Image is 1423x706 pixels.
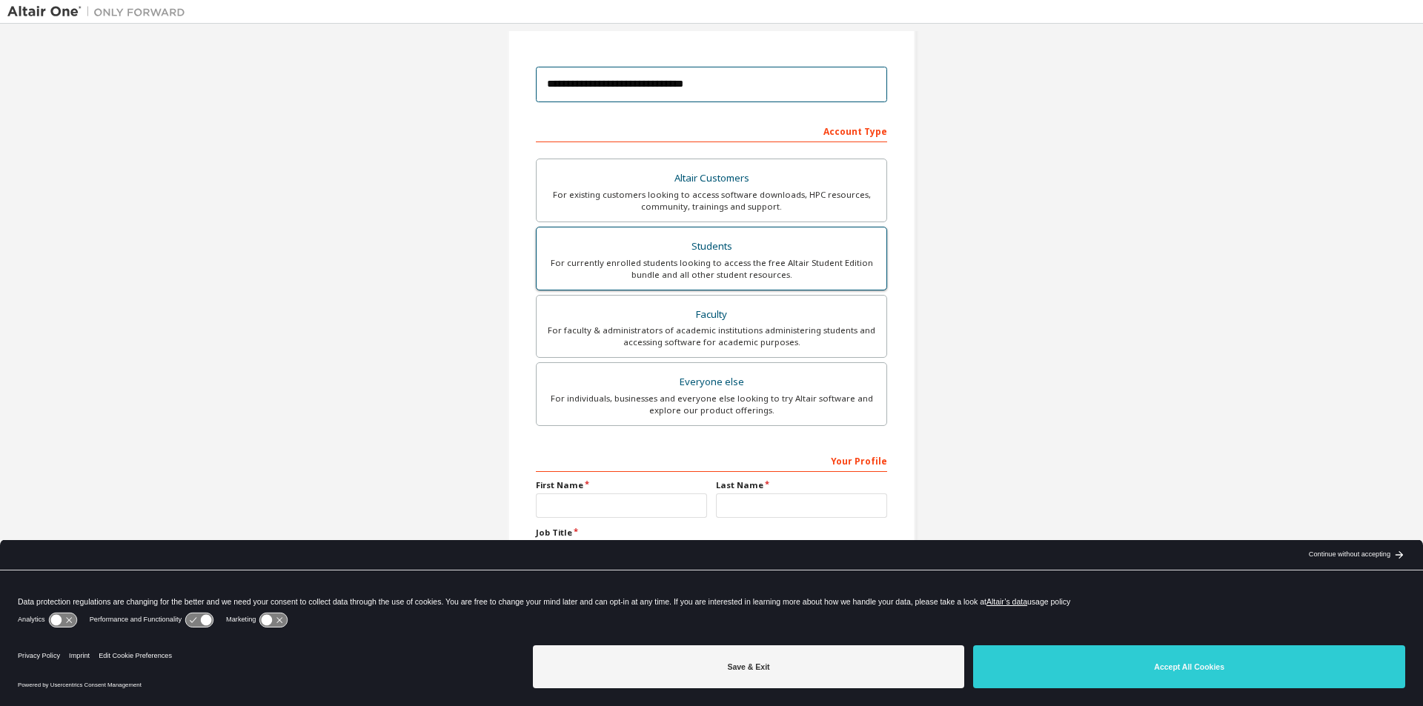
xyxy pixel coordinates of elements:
div: Students [545,236,878,257]
div: Account Type [536,119,887,142]
div: Faculty [545,304,878,325]
label: Last Name [716,479,887,491]
label: Job Title [536,527,887,539]
div: For existing customers looking to access software downloads, HPC resources, community, trainings ... [545,189,878,213]
div: For faculty & administrators of academic institutions administering students and accessing softwa... [545,324,878,348]
div: Everyone else [545,372,878,393]
div: For individuals, businesses and everyone else looking to try Altair software and explore our prod... [545,393,878,416]
label: First Name [536,479,707,491]
div: For currently enrolled students looking to access the free Altair Student Edition bundle and all ... [545,257,878,281]
div: Altair Customers [545,168,878,189]
img: Altair One [7,4,193,19]
div: Your Profile [536,448,887,472]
